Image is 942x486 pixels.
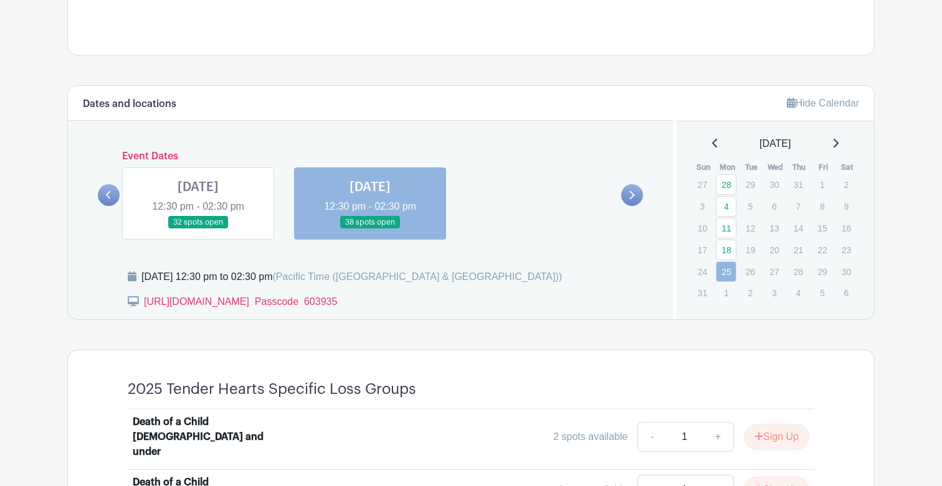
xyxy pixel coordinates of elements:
p: 9 [836,197,857,216]
th: Sun [692,161,716,174]
p: 5 [812,283,832,302]
button: Sign Up [744,424,809,450]
p: 8 [812,197,832,216]
p: 5 [740,197,761,216]
div: 2 spots available [553,429,627,444]
a: 4 [716,196,736,217]
p: 7 [788,197,809,216]
p: 17 [692,240,713,259]
a: [URL][DOMAIN_NAME] Passcode 603935 [144,296,337,307]
h6: Event Dates [120,151,621,162]
p: 27 [692,175,713,194]
a: 18 [716,240,736,260]
p: 20 [764,240,784,259]
th: Tue [740,161,764,174]
a: Hide Calendar [787,98,859,108]
p: 1 [812,175,832,194]
p: 30 [836,262,857,281]
p: 29 [812,262,832,281]
p: 26 [740,262,761,281]
p: 24 [692,262,713,281]
a: 28 [716,174,736,195]
p: 2 [836,175,857,194]
p: 3 [692,197,713,216]
p: 21 [788,240,809,259]
p: 10 [692,218,713,238]
span: (Pacific Time ([GEOGRAPHIC_DATA] & [GEOGRAPHIC_DATA])) [272,271,562,282]
p: 6 [836,283,857,302]
p: 22 [812,240,832,259]
th: Mon [715,161,740,174]
p: 29 [740,175,761,194]
th: Wed [763,161,787,174]
p: 31 [788,175,809,194]
div: Death of a Child [DEMOGRAPHIC_DATA] and under [133,414,287,459]
span: [DATE] [759,136,791,151]
p: 15 [812,218,832,238]
p: 4 [788,283,809,302]
p: 14 [788,218,809,238]
a: + [703,422,734,452]
p: 31 [692,283,713,302]
th: Fri [811,161,835,174]
p: 27 [764,262,784,281]
h4: 2025 Tender Hearts Specific Loss Groups [128,380,416,398]
p: 1 [716,283,736,302]
p: 19 [740,240,761,259]
p: 3 [764,283,784,302]
a: 11 [716,218,736,238]
a: 25 [716,261,736,282]
th: Thu [787,161,812,174]
h6: Dates and locations [83,98,176,110]
p: 30 [764,175,784,194]
p: 13 [764,218,784,238]
p: 16 [836,218,857,238]
th: Sat [835,161,860,174]
p: 28 [788,262,809,281]
p: 23 [836,240,857,259]
a: - [637,422,666,452]
p: 6 [764,197,784,216]
div: [DATE] 12:30 pm to 02:30 pm [141,269,562,284]
p: 2 [740,283,761,302]
p: 12 [740,218,761,238]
